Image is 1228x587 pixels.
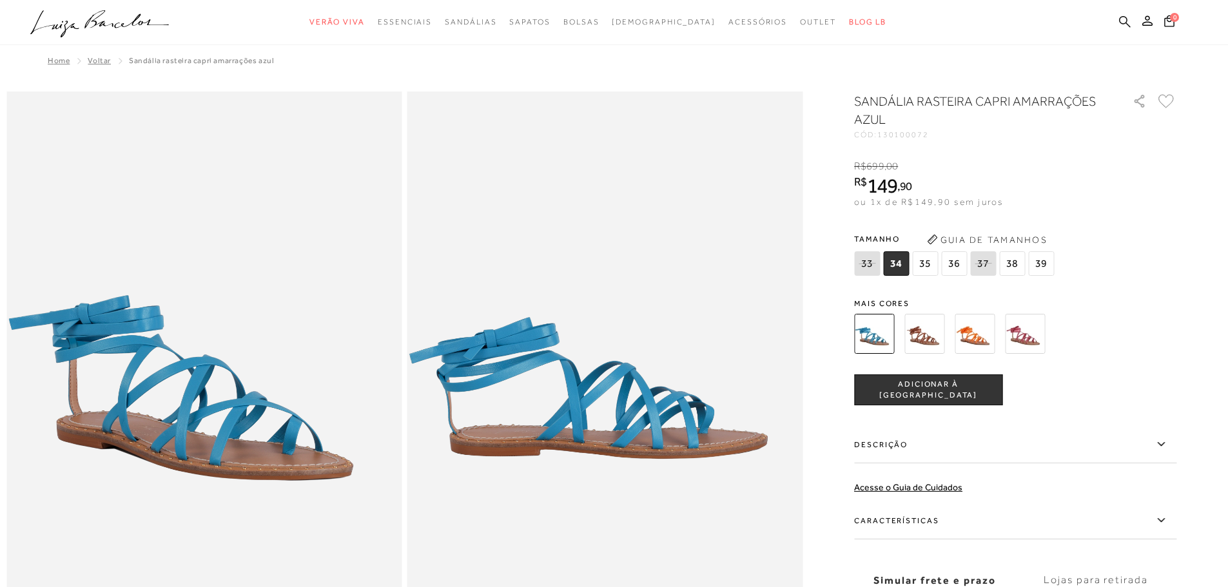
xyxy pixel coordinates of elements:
[509,10,550,34] a: categoryNavScreenReaderText
[728,17,787,26] span: Acessórios
[912,251,938,276] span: 35
[854,160,866,172] i: R$
[48,56,70,65] a: Home
[922,229,1051,250] button: Guia de Tamanhos
[854,92,1096,128] h1: Sandália rasteira capri amarrações azul
[1005,314,1045,354] img: Sandália rasteira capri amarrações rosa
[612,10,716,34] a: noSubCategoriesText
[854,176,867,188] i: R$
[129,56,274,65] span: Sandália rasteira capri amarrações azul
[849,17,886,26] span: BLOG LB
[509,17,550,26] span: Sapatos
[854,300,1176,307] span: Mais cores
[854,229,1057,249] span: Tamanho
[900,179,912,193] span: 90
[800,17,836,26] span: Outlet
[854,197,1003,207] span: ou 1x de R$149,90 sem juros
[970,251,996,276] span: 37
[854,251,880,276] span: 33
[612,17,716,26] span: [DEMOGRAPHIC_DATA]
[854,482,962,492] a: Acesse o Guia de Cuidados
[955,314,995,354] img: Sandália rasteira capri amarrações laranja
[883,251,909,276] span: 34
[854,502,1176,539] label: Características
[800,10,836,34] a: categoryNavScreenReaderText
[378,17,432,26] span: Essenciais
[445,10,496,34] a: categoryNavScreenReaderText
[1028,251,1054,276] span: 39
[563,10,599,34] a: categoryNavScreenReaderText
[904,314,944,354] img: Sandália rasteira capri amarrações caramelo
[855,379,1002,401] span: ADICIONAR À [GEOGRAPHIC_DATA]
[854,374,1002,405] button: ADICIONAR À [GEOGRAPHIC_DATA]
[854,426,1176,463] label: Descrição
[849,10,886,34] a: BLOG LB
[445,17,496,26] span: Sandálias
[728,10,787,34] a: categoryNavScreenReaderText
[884,160,899,172] i: ,
[867,174,897,197] span: 149
[378,10,432,34] a: categoryNavScreenReaderText
[309,10,365,34] a: categoryNavScreenReaderText
[886,160,898,172] span: 00
[854,131,1112,139] div: CÓD:
[999,251,1025,276] span: 38
[866,160,884,172] span: 699
[563,17,599,26] span: Bolsas
[941,251,967,276] span: 36
[88,56,111,65] a: Voltar
[1160,14,1178,32] button: 0
[877,130,929,139] span: 130100072
[1170,13,1179,22] span: 0
[309,17,365,26] span: Verão Viva
[897,180,912,192] i: ,
[854,314,894,354] img: Sandália rasteira capri amarrações azul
